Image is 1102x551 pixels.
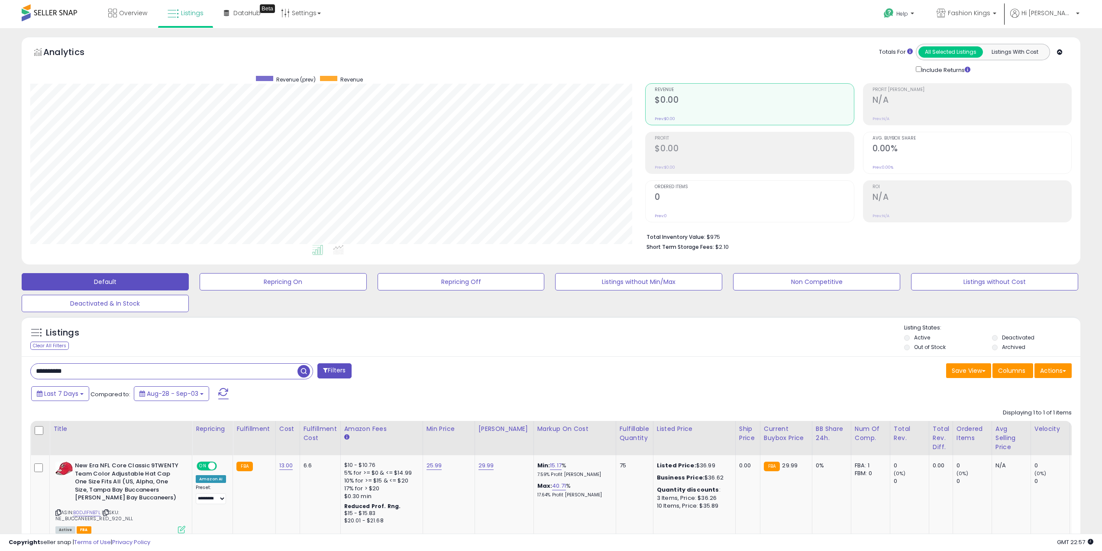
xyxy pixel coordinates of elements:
div: FBA: 1 [855,462,883,469]
span: Fashion Kings [948,9,990,17]
h2: 0.00% [873,143,1071,155]
div: 17% for > $20 [344,485,416,492]
div: $10 - $10.76 [344,462,416,469]
label: Deactivated [1002,334,1034,341]
button: Columns [992,363,1033,378]
b: Business Price: [657,473,705,482]
div: Totals For [879,48,913,56]
div: 10 Items, Price: $35.89 [657,502,729,510]
span: 2025-09-11 22:57 GMT [1057,538,1093,546]
a: Terms of Use [74,538,111,546]
div: Preset: [196,485,226,504]
a: Privacy Policy [112,538,150,546]
label: Archived [1002,343,1025,351]
button: Last 7 Days [31,386,89,401]
span: Aug-28 - Sep-03 [147,389,198,398]
span: Help [896,10,908,17]
div: Displaying 1 to 1 of 1 items [1003,409,1072,417]
small: (0%) [894,470,906,477]
b: Min: [537,461,550,469]
a: 29.99 [478,461,494,470]
a: Hi [PERSON_NAME] [1010,9,1079,28]
span: ON [197,463,208,470]
a: Help [877,1,923,28]
div: 0.00 [933,462,946,469]
div: Listed Price [657,424,732,434]
button: Deactivated & In Stock [22,295,189,312]
span: FBA [77,526,91,534]
div: % [537,462,609,478]
button: Default [22,273,189,290]
span: 29.99 [782,461,798,469]
small: Prev: $0.00 [655,116,675,121]
b: Reduced Prof. Rng. [344,502,401,510]
h2: N/A [873,192,1071,204]
div: 10% for >= $15 & <= $20 [344,477,416,485]
small: FBA [764,462,780,471]
div: $20.01 - $21.68 [344,517,416,525]
button: Filters [317,363,351,378]
div: Amazon AI [196,475,226,483]
p: Listing States: [904,324,1080,332]
div: Avg Selling Price [995,424,1027,452]
div: Cost [279,424,296,434]
div: N/A [995,462,1024,469]
strong: Copyright [9,538,40,546]
button: Listings without Cost [911,273,1078,290]
a: 15.17 [550,461,562,470]
div: 0 [1034,462,1070,469]
button: Actions [1034,363,1072,378]
small: Prev: 0 [655,213,667,218]
span: Profit [655,136,853,141]
b: Max: [537,482,553,490]
span: | SKU: NE_BUCCANEERS_RED_920_NLL [55,509,133,522]
span: Compared to: [90,390,130,398]
img: 41oBP7nxZIL._SL40_.jpg [55,462,73,476]
label: Out of Stock [914,343,946,351]
div: 6.6 [304,462,334,469]
h2: $0.00 [655,143,853,155]
span: Avg. Buybox Share [873,136,1071,141]
h2: 0 [655,192,853,204]
div: Repricing [196,424,229,434]
button: Listings With Cost [982,46,1047,58]
div: Include Returns [909,65,981,75]
div: $36.99 [657,462,729,469]
button: Non Competitive [733,273,900,290]
span: OFF [216,463,229,470]
p: 7.59% Profit [PERSON_NAME] [537,472,609,478]
div: % [537,482,609,498]
div: Tooltip anchor [260,4,275,13]
label: Active [914,334,930,341]
div: 0 [894,462,929,469]
div: 0% [816,462,844,469]
button: Repricing Off [378,273,545,290]
div: Clear All Filters [30,342,69,350]
h2: $0.00 [655,95,853,107]
div: Total Rev. Diff. [933,424,949,452]
button: Save View [946,363,991,378]
div: Min Price [427,424,471,434]
a: 25.99 [427,461,442,470]
span: Revenue [655,88,853,92]
div: Ordered Items [957,424,988,443]
small: (0%) [957,470,969,477]
div: $0.30 min [344,492,416,500]
div: Ship Price [739,424,756,443]
a: B0DJ1FNB7L [73,509,100,516]
div: Markup on Cost [537,424,612,434]
div: BB Share 24h. [816,424,847,443]
div: 75 [620,462,646,469]
h5: Analytics [43,46,101,60]
button: Repricing On [200,273,367,290]
div: Velocity [1034,424,1066,434]
li: $975 [646,231,1065,241]
h5: Listings [46,327,79,339]
b: New Era NFL Core Classic 9TWENTY Team Color Adjustable Hat Cap One Size Fits All (US, Alpha, One ... [75,462,180,504]
b: Total Inventory Value: [646,233,705,241]
button: Listings without Min/Max [555,273,722,290]
div: seller snap | | [9,538,150,547]
span: Revenue [340,76,363,83]
div: 5% for >= $0 & <= $14.99 [344,469,416,477]
i: Get Help [883,8,894,19]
